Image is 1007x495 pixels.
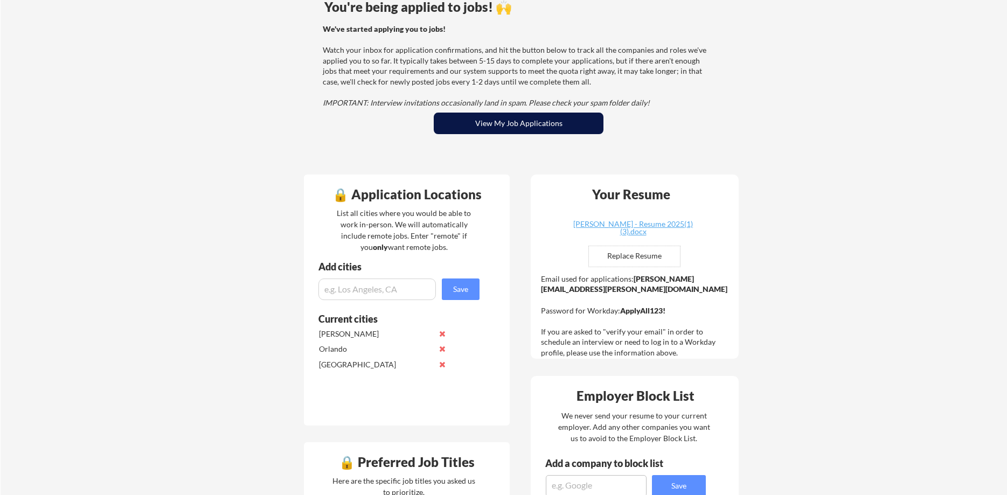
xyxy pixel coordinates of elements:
[323,24,711,108] div: Watch your inbox for application confirmations, and hit the button below to track all the compani...
[545,458,680,468] div: Add a company to block list
[557,410,711,444] div: We never send your resume to your current employer. Add any other companies you want us to avoid ...
[324,1,713,13] div: You're being applied to jobs! 🙌
[307,456,507,469] div: 🔒 Preferred Job Titles
[373,242,388,252] strong: only
[434,113,603,134] button: View My Job Applications
[319,344,433,354] div: Orlando
[318,262,482,271] div: Add cities
[578,188,684,201] div: Your Resume
[318,278,436,300] input: e.g. Los Angeles, CA
[319,359,433,370] div: [GEOGRAPHIC_DATA]
[620,306,665,315] strong: ApplyAll123!
[323,24,446,33] strong: We've started applying you to jobs!
[330,207,478,253] div: List all cities where you would be able to work in-person. We will automatically include remote j...
[541,274,731,358] div: Email used for applications: Password for Workday: If you are asked to "verify your email" in ord...
[535,389,735,402] div: Employer Block List
[323,98,650,107] em: IMPORTANT: Interview invitations occasionally land in spam. Please check your spam folder daily!
[541,274,727,294] strong: [PERSON_NAME][EMAIL_ADDRESS][PERSON_NAME][DOMAIN_NAME]
[569,220,697,235] div: [PERSON_NAME] - Resume 2025(1)(3).docx
[307,188,507,201] div: 🔒 Application Locations
[319,329,433,339] div: [PERSON_NAME]
[569,220,697,237] a: [PERSON_NAME] - Resume 2025(1)(3).docx
[318,314,468,324] div: Current cities
[442,278,480,300] button: Save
